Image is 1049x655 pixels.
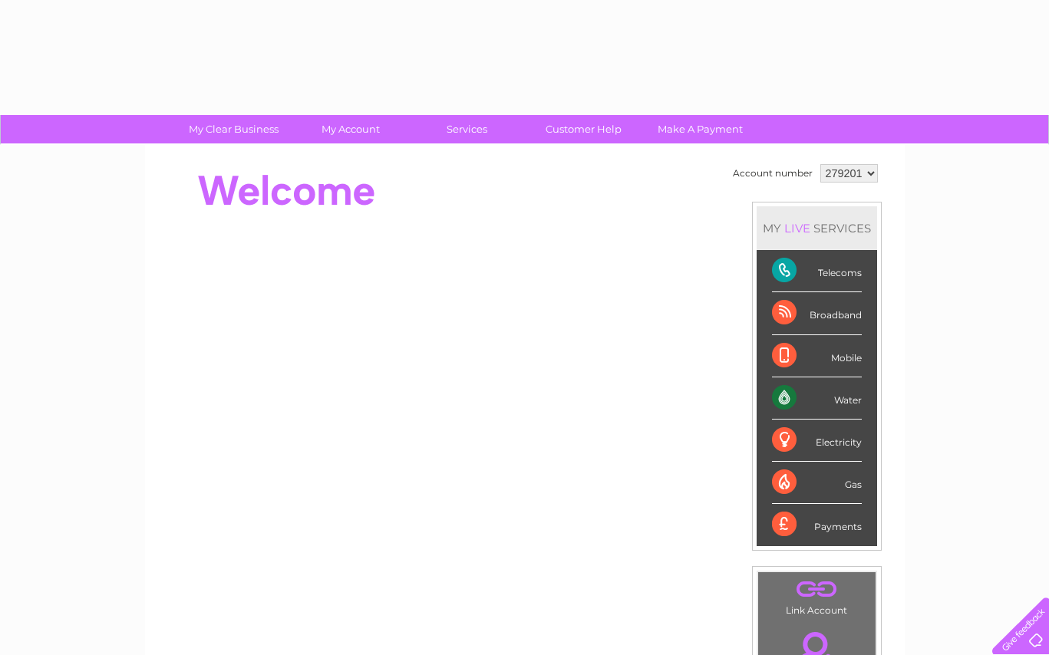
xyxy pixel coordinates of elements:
a: Make A Payment [637,115,764,143]
a: My Clear Business [170,115,297,143]
td: Account number [729,160,816,186]
div: Electricity [772,420,862,462]
div: Broadband [772,292,862,334]
div: Payments [772,504,862,545]
a: Services [404,115,530,143]
div: MY SERVICES [757,206,877,250]
div: Gas [772,462,862,504]
div: Water [772,377,862,420]
div: LIVE [781,221,813,235]
div: Mobile [772,335,862,377]
a: Customer Help [520,115,647,143]
td: Link Account [757,571,876,620]
a: . [762,576,872,603]
a: My Account [287,115,414,143]
div: Telecoms [772,250,862,292]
